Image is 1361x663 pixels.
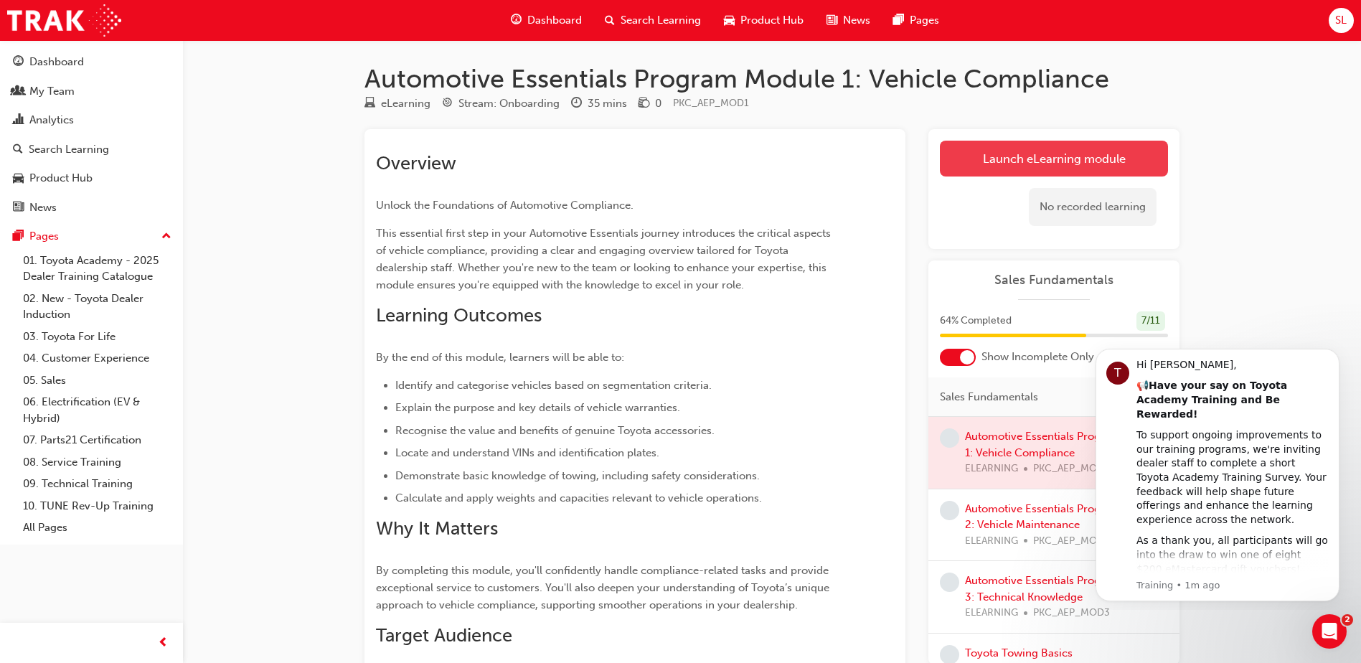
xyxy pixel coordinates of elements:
[195,23,224,52] div: Profile image for Trak
[17,347,177,370] a: 04. Customer Experience
[940,573,959,592] span: learningRecordVerb_NONE-icon
[364,63,1179,95] h1: Automotive Essentials Program Module 1: Vehicle Compliance
[442,95,560,113] div: Stream
[1342,614,1353,626] span: 2
[639,95,661,113] div: Price
[29,181,240,196] div: Send us a message
[981,349,1094,365] span: Show Incomplete Only
[740,12,804,29] span: Product Hub
[571,95,627,113] div: Duration
[965,646,1073,659] a: Toyota Towing Basics
[442,98,453,110] span: target-icon
[17,370,177,392] a: 05. Sales
[940,272,1168,288] a: Sales Fundamentals
[29,199,57,216] div: News
[965,574,1161,603] a: Automotive Essentials Program Module 3: Technical Knowledge
[17,451,177,474] a: 08. Service Training
[1136,311,1165,331] div: 7 / 11
[395,401,680,414] span: Explain the purpose and key details of vehicle warranties.
[940,313,1012,329] span: 64 % Completed
[13,114,24,127] span: chart-icon
[17,391,177,429] a: 06. Electrification (EV & Hybrid)
[395,379,712,392] span: Identify and categorise vehicles based on segmentation criteria.
[511,11,522,29] span: guage-icon
[712,6,815,35] a: car-iconProduct Hub
[815,6,882,35] a: news-iconNews
[13,56,24,69] span: guage-icon
[673,97,749,109] span: Learning resource code
[593,6,712,35] a: search-iconSearch Learning
[940,428,959,448] span: learningRecordVerb_NONE-icon
[6,136,177,163] a: Search Learning
[29,196,240,211] div: We typically reply in a few hours
[376,624,512,646] span: Target Audience
[29,54,84,70] div: Dashboard
[6,223,177,250] button: Pages
[14,169,273,223] div: Send us a messageWe typically reply in a few hours
[724,11,735,29] span: car-icon
[882,6,951,35] a: pages-iconPages
[639,98,649,110] span: money-icon
[364,95,430,113] div: Type
[655,95,661,112] div: 0
[499,6,593,35] a: guage-iconDashboard
[6,194,177,221] a: News
[29,141,109,158] div: Search Learning
[13,202,24,215] span: news-icon
[940,389,1038,405] span: Sales Fundamentals
[395,446,659,459] span: Locate and understand VINs and identification plates.
[1029,188,1157,226] div: No recorded learning
[965,605,1018,621] span: ELEARNING
[458,95,560,112] div: Stream: Onboarding
[376,517,498,540] span: Why It Matters
[6,46,177,223] button: DashboardMy TeamAnalyticsSearch LearningProduct HubNews
[940,501,959,520] span: learningRecordVerb_NONE-icon
[381,95,430,112] div: eLearning
[17,473,177,495] a: 09. Technical Training
[247,23,273,49] div: Close
[29,112,74,128] div: Analytics
[161,227,171,246] span: up-icon
[1033,533,1110,550] span: PKC_AEP_MOD2
[376,152,456,174] span: Overview
[6,49,177,75] a: Dashboard
[1329,8,1354,33] button: SL
[6,165,177,192] a: Product Hub
[7,4,121,37] img: Trak
[395,492,762,504] span: Calculate and apply weights and capacities relevant to vehicle operations.
[17,326,177,348] a: 03. Toyota For Life
[376,304,542,326] span: Learning Outcomes
[605,11,615,29] span: search-icon
[158,634,169,652] span: prev-icon
[13,144,23,156] span: search-icon
[395,469,760,482] span: Demonstrate basic knowledge of towing, including safety considerations.
[588,95,627,112] div: 35 mins
[6,78,177,105] a: My Team
[17,250,177,288] a: 01. Toyota Academy - 2025 Dealer Training Catalogue
[143,448,287,505] button: Messages
[29,228,59,245] div: Pages
[1335,12,1347,29] span: SL
[6,107,177,133] a: Analytics
[17,429,177,451] a: 07. Parts21 Certification
[1312,614,1347,649] iframe: Intercom live chat
[376,351,624,364] span: By the end of this module, learners will be able to:
[376,227,834,291] span: This essential first step in your Automotive Essentials journey introduces the critical aspects o...
[376,564,832,611] span: By completing this module, you'll confidently handle compliance-related tasks and provide excepti...
[364,98,375,110] span: learningResourceType_ELEARNING-icon
[1074,336,1361,610] iframe: Intercom notifications message
[527,12,582,29] span: Dashboard
[17,288,177,326] a: 02. New - Toyota Dealer Induction
[29,126,258,151] p: How can we help?
[910,12,939,29] span: Pages
[29,170,93,187] div: Product Hub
